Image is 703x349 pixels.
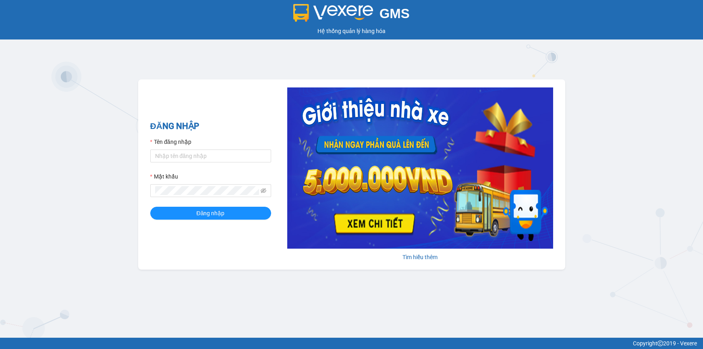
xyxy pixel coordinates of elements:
span: eye-invisible [261,188,266,193]
span: copyright [657,341,663,346]
button: Đăng nhập [150,207,271,220]
span: GMS [379,6,410,21]
label: Tên đăng nhập [150,137,191,146]
img: banner-0 [287,87,553,249]
label: Mật khẩu [150,172,178,181]
img: logo 2 [293,4,373,22]
a: GMS [293,12,410,19]
div: Copyright 2019 - Vexere [6,339,697,348]
h2: ĐĂNG NHẬP [150,120,271,133]
input: Tên đăng nhập [150,150,271,162]
span: Đăng nhập [197,209,225,218]
div: Hệ thống quản lý hàng hóa [2,27,701,35]
input: Mật khẩu [155,186,259,195]
div: Tìm hiểu thêm [287,253,553,262]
